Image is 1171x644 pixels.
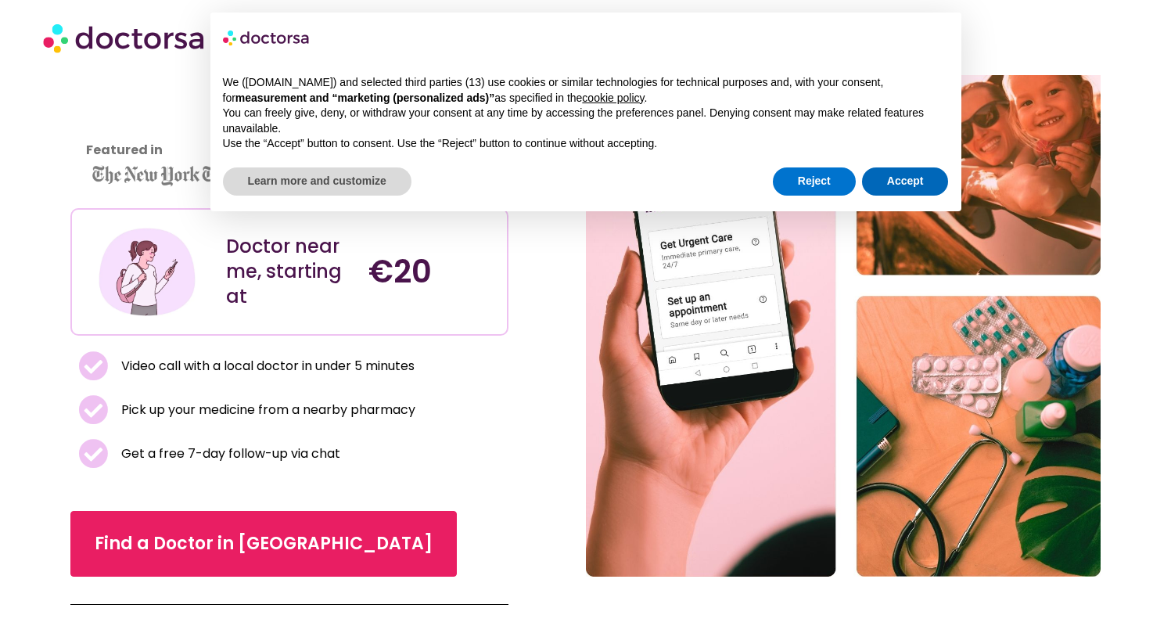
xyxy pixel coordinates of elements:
span: Video call with a local doctor in under 5 minutes [117,355,415,377]
strong: measurement and “marketing (personalized ads)” [235,92,494,104]
span: Pick up your medicine from a nearby pharmacy [117,399,415,421]
strong: Featured in [86,141,163,159]
h4: €20 [368,253,495,290]
a: Find a Doctor in [GEOGRAPHIC_DATA] [70,511,457,577]
a: cookie policy [582,92,644,104]
p: We ([DOMAIN_NAME]) and selected third parties (13) use cookies or similar technologies for techni... [223,75,949,106]
img: Illustration depicting a young woman in a casual outfit, engaged with her smartphone. She has a p... [96,221,198,323]
span: Get a free 7-day follow-up via chat [117,443,340,465]
button: Learn more and customize [223,167,411,196]
p: You can freely give, deny, or withdraw your consent at any time by accessing the preferences pane... [223,106,949,136]
div: Doctor near me, starting at [226,234,353,309]
span: Find a Doctor in [GEOGRAPHIC_DATA] [95,531,433,556]
button: Accept [862,167,949,196]
iframe: Customer reviews powered by Trustpilot [78,53,219,171]
img: logo [223,25,311,50]
button: Reject [773,167,856,196]
p: Use the “Accept” button to consent. Use the “Reject” button to continue without accepting. [223,136,949,152]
